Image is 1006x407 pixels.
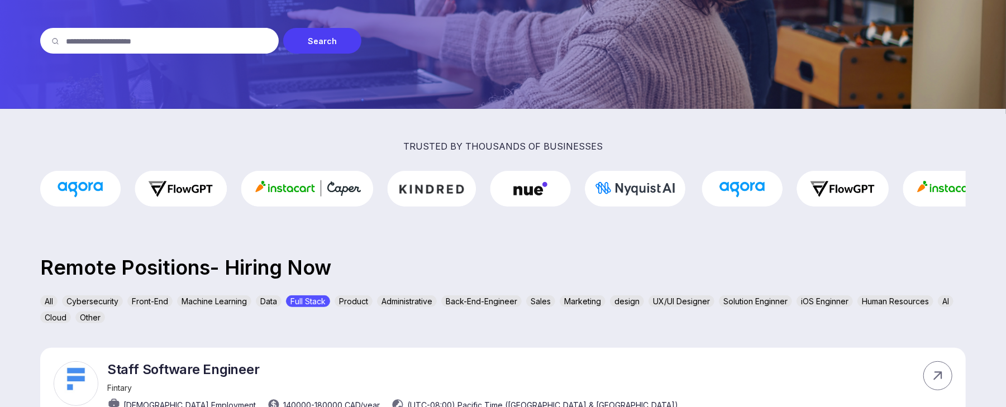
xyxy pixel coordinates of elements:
[40,312,71,323] div: Cloud
[938,295,953,307] div: AI
[797,295,853,307] div: iOS Enginner
[286,295,330,307] div: Full Stack
[610,295,644,307] div: design
[256,295,282,307] div: Data
[441,295,522,307] div: Back-End-Engineer
[40,295,58,307] div: All
[719,295,792,307] div: Solution Enginner
[377,295,437,307] div: Administrative
[107,361,678,377] p: Staff Software Engineer
[283,28,361,54] div: Search
[75,312,105,323] div: Other
[335,295,373,307] div: Product
[857,295,933,307] div: Human Resources
[177,295,251,307] div: Machine Learning
[127,295,173,307] div: Front-End
[62,295,123,307] div: Cybersecurity
[560,295,605,307] div: Marketing
[107,383,132,392] span: Fintary
[649,295,714,307] div: UX/UI Designer
[526,295,555,307] div: Sales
